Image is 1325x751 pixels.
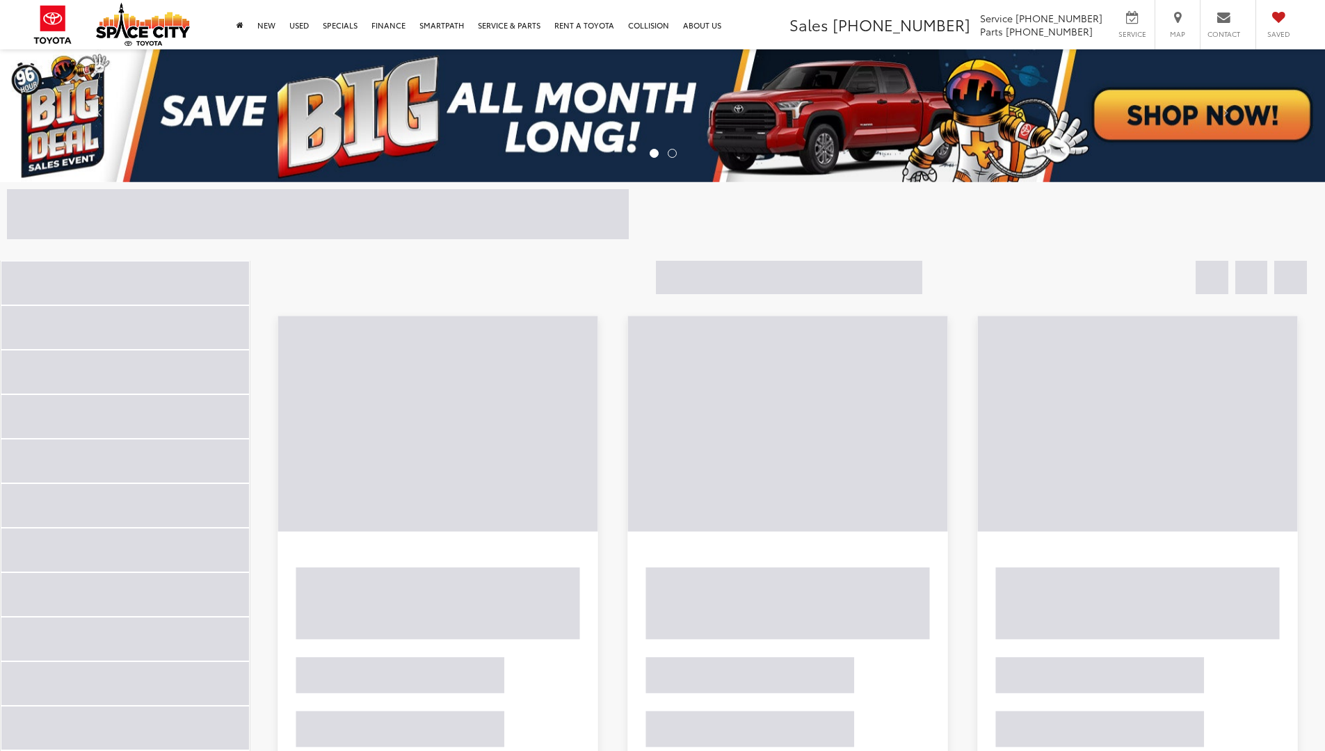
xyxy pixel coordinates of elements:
img: Space City Toyota [96,3,190,46]
span: Saved [1263,29,1294,39]
span: Service [980,11,1013,25]
span: Service [1116,29,1148,39]
span: [PHONE_NUMBER] [1015,11,1102,25]
span: Map [1162,29,1193,39]
span: Contact [1207,29,1240,39]
span: Sales [789,13,828,35]
span: [PHONE_NUMBER] [833,13,970,35]
span: [PHONE_NUMBER] [1006,24,1093,38]
span: Parts [980,24,1003,38]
